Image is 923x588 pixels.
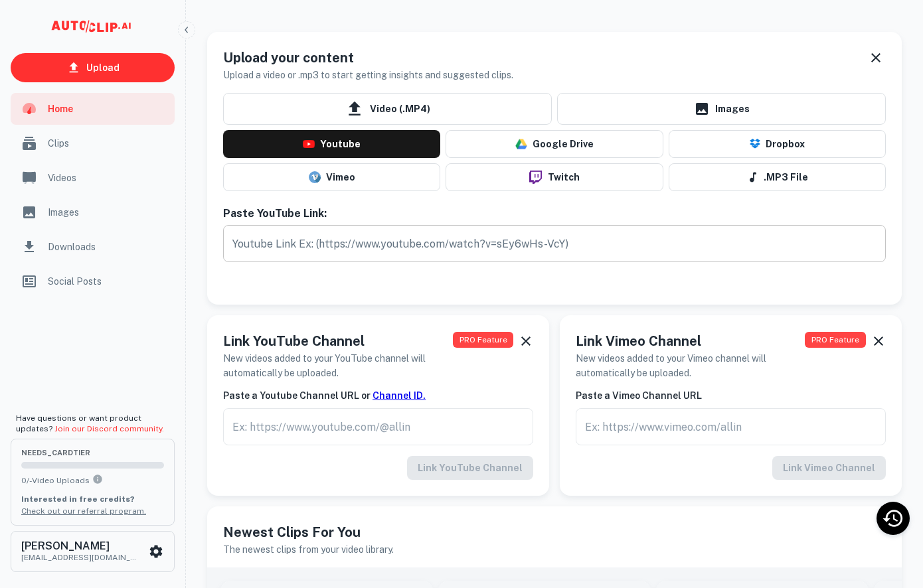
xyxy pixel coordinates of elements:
button: [PERSON_NAME][EMAIL_ADDRESS][DOMAIN_NAME] [11,531,175,572]
h6: [PERSON_NAME] [21,541,141,551]
button: Dismiss [871,331,886,351]
span: Clips [48,136,167,151]
span: Downloads [48,240,167,254]
h5: Link YouTube Channel [223,331,453,351]
span: This feature is available to PRO users only. Upgrade your plan now! [453,332,513,348]
a: Clips [11,127,175,159]
a: Images [557,93,886,125]
span: Images [48,205,167,220]
div: This feature is available to PRO users only. [223,456,533,480]
button: Dropbox [669,130,886,158]
div: This feature is available to PRO users only. [576,456,886,480]
span: Home [48,102,167,116]
a: Videos [11,162,175,194]
h5: Upload your content [223,48,513,68]
svg: You can upload 0 videos per month on the needs_card tier. Upgrade to upload more. [92,474,103,484]
input: Ex: https://www.youtube.com/@allin [223,408,533,445]
span: Videos [48,171,167,185]
button: Youtube [223,130,440,158]
button: Twitch [446,163,663,191]
p: 0 / - Video Uploads [21,474,164,486]
p: [EMAIL_ADDRESS][DOMAIN_NAME] [21,551,141,563]
h5: Newest Clips For You [223,522,886,542]
h6: Upload a video or .mp3 to start getting insights and suggested clips. [223,68,513,82]
button: .MP3 File [669,163,886,191]
img: drive-logo.png [515,138,527,150]
h6: Paste YouTube Link: [223,207,886,220]
span: needs_card Tier [21,449,164,457]
h6: New videos added to your Vimeo channel will automatically be uploaded. [576,351,805,380]
span: This feature is available to PRO users only. Upgrade your plan now! [805,332,865,348]
img: Dropbox Logo [750,139,760,150]
h6: The newest clips from your video library. [223,542,886,557]
input: Youtube Link Ex: (https://www.youtube.com/watch?v=sEy6wHs-VcY) [223,225,886,262]
input: Ex: https://www.vimeo.com/allin [576,408,886,445]
div: Recent Activity [877,502,910,535]
h6: Paste a Youtube Channel URL or [223,388,533,403]
a: Join our Discord community. [54,424,164,433]
p: Upload [86,60,120,75]
button: Vimeo [223,163,440,191]
button: needs_cardTier0/-Video UploadsYou can upload 0 videos per month on the needs_card tier. Upgrade t... [11,439,175,525]
a: Upload [11,53,175,82]
img: youtube-logo.png [303,140,315,148]
a: Images [11,196,175,228]
span: Video (.MP4) [223,93,552,125]
img: vimeo-logo.svg [309,171,321,183]
span: Have questions or want product updates? [16,413,164,433]
a: Social Posts [11,265,175,297]
img: twitch-logo.png [524,171,547,184]
div: This feature is available to PRO users only. [223,408,533,445]
a: Home [11,93,175,125]
h5: Link Vimeo Channel [576,331,805,351]
div: This feature is available to PRO users only. [576,408,886,445]
a: Downloads [11,231,175,263]
h6: New videos added to your YouTube channel will automatically be uploaded. [223,351,453,380]
button: Dismiss [519,331,533,351]
span: Social Posts [48,274,167,289]
a: Check out our referral program. [21,506,146,516]
button: Google Drive [446,130,663,158]
button: Dismiss [866,48,886,68]
h6: Paste a Vimeo Channel URL [576,388,886,403]
p: Interested in free credits? [21,493,164,505]
a: Channel ID. [373,390,426,401]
